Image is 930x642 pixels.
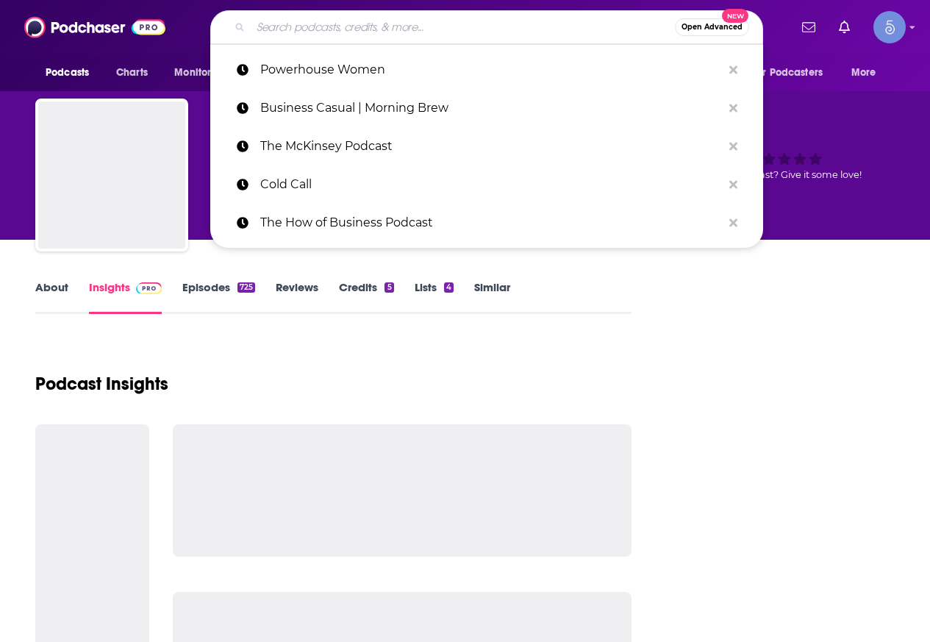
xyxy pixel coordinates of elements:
[182,280,255,314] a: Episodes725
[210,51,763,89] a: Powerhouse Women
[237,282,255,293] div: 725
[210,127,763,165] a: The McKinsey Podcast
[873,11,906,43] button: Show profile menu
[260,204,722,242] p: The How of Business Podcast
[24,13,165,41] img: Podchaser - Follow, Share and Rate Podcasts
[444,282,454,293] div: 4
[174,63,226,83] span: Monitoring
[210,204,763,242] a: The How of Business Podcast
[675,18,749,36] button: Open AdvancedNew
[260,89,722,127] p: Business Casual | Morning Brew
[210,10,763,44] div: Search podcasts, credits, & more...
[873,11,906,43] span: Logged in as Spiral5-G1
[35,373,168,395] h1: Podcast Insights
[796,15,821,40] a: Show notifications dropdown
[833,15,856,40] a: Show notifications dropdown
[682,24,743,31] span: Open Advanced
[35,59,108,87] button: open menu
[851,63,876,83] span: More
[722,9,748,23] span: New
[415,280,454,314] a: Lists4
[210,89,763,127] a: Business Casual | Morning Brew
[674,112,895,203] div: Good podcast? Give it some love!
[35,280,68,314] a: About
[251,15,675,39] input: Search podcasts, credits, & more...
[260,165,722,204] p: Cold Call
[474,280,510,314] a: Similar
[107,59,157,87] a: Charts
[707,169,862,180] span: Good podcast? Give it some love!
[384,282,393,293] div: 5
[339,280,393,314] a: Credits5
[873,11,906,43] img: User Profile
[116,63,148,83] span: Charts
[841,59,895,87] button: open menu
[276,280,318,314] a: Reviews
[164,59,246,87] button: open menu
[136,282,162,294] img: Podchaser Pro
[210,165,763,204] a: Cold Call
[46,63,89,83] span: Podcasts
[89,280,162,314] a: InsightsPodchaser Pro
[260,51,722,89] p: Powerhouse Women
[752,63,823,83] span: For Podcasters
[260,127,722,165] p: The McKinsey Podcast
[743,59,844,87] button: open menu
